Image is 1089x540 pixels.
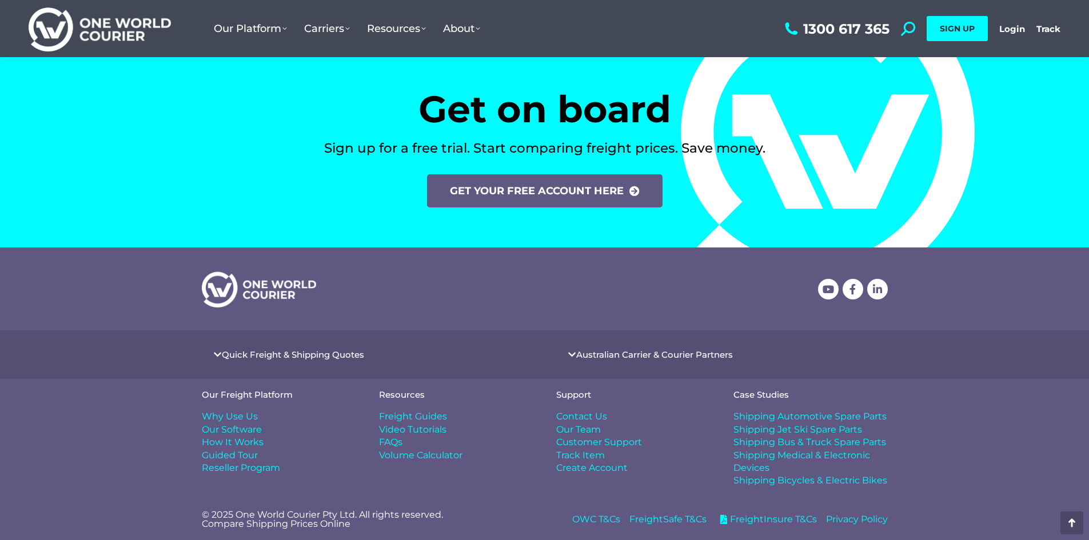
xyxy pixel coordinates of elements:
span: Carriers [304,22,350,35]
span: How It Works [202,436,264,449]
a: Video Tutorials [379,423,533,436]
a: Australian Carrier & Courier Partners [576,350,733,359]
a: Privacy Policy [826,513,888,526]
span: About [443,22,480,35]
a: Guided Tour [202,449,356,462]
a: Get your free account here [427,174,663,207]
span: Resources [367,22,426,35]
span: Our Platform [214,22,287,35]
span: Track Item [556,449,605,462]
span: Shipping Automotive Spare Parts [733,410,887,423]
h3: Sign up for a free trial. Start comparing freight prices. Save money. [202,139,888,157]
span: SIGN UP [940,23,975,34]
span: Video Tutorials [379,423,446,436]
span: Our Team [556,423,601,436]
span: Freight Guides [379,410,447,423]
h4: Support [556,390,711,399]
a: Shipping Jet Ski Spare Parts [733,423,888,436]
span: Our Software [202,423,262,436]
a: How It Works [202,436,356,449]
a: Our Software [202,423,356,436]
a: Create Account [556,462,711,474]
a: Freight Guides [379,410,533,423]
a: Resources [358,11,434,46]
a: Login [999,23,1025,34]
a: Our Team [556,423,711,436]
img: One World Courier [29,6,171,52]
span: FAQs [379,436,402,449]
a: FreightSafe T&Cs [629,513,707,526]
h2: Get on board [202,90,888,127]
a: Shipping Automotive Spare Parts [733,410,888,423]
span: Shipping Jet Ski Spare Parts [733,423,862,436]
a: FreightInsure T&Cs [716,513,817,526]
span: Contact Us [556,410,607,423]
a: Carriers [296,11,358,46]
p: © 2025 One World Courier Pty Ltd. All rights reserved. Compare Shipping Prices Online [202,510,533,529]
a: Reseller Program [202,462,356,474]
h4: Resources [379,390,533,399]
a: FAQs [379,436,533,449]
a: Shipping Bicycles & Electric Bikes [733,474,888,487]
span: FreightInsure T&Cs [727,513,817,526]
span: Shipping Bus & Truck Spare Parts [733,436,886,449]
a: Customer Support [556,436,711,449]
span: Create Account [556,462,628,474]
a: 1300 617 365 [782,22,889,36]
a: Quick Freight & Shipping Quotes [222,350,364,359]
a: Track Item [556,449,711,462]
a: SIGN UP [927,16,988,41]
a: Why Use Us [202,410,356,423]
a: About [434,11,489,46]
a: Volume Calculator [379,449,533,462]
a: Our Platform [205,11,296,46]
a: OWC T&Cs [572,513,620,526]
span: Reseller Program [202,462,280,474]
span: Customer Support [556,436,642,449]
a: Shipping Bus & Truck Spare Parts [733,436,888,449]
span: Volume Calculator [379,449,462,462]
span: Guided Tour [202,449,258,462]
a: Track [1036,23,1060,34]
h4: Case Studies [733,390,888,399]
span: Why Use Us [202,410,258,423]
a: Contact Us [556,410,711,423]
a: Shipping Medical & Electronic Devices [733,449,888,475]
h4: Our Freight Platform [202,390,356,399]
